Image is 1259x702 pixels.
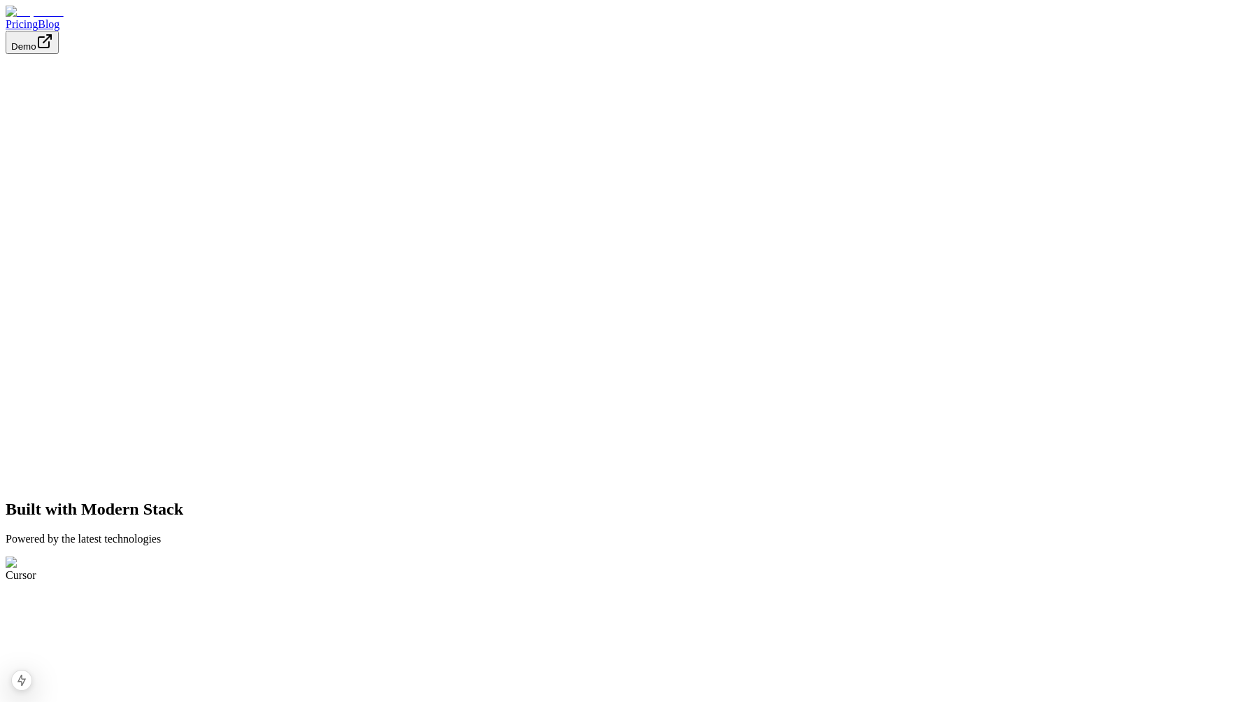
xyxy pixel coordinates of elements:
[38,18,59,30] a: Blog
[6,569,36,581] span: Cursor
[6,533,1253,545] p: Powered by the latest technologies
[6,557,73,569] img: Cursor Logo
[6,31,59,54] button: Demo
[6,6,64,18] img: Dopamine
[6,6,1253,18] a: Dopamine
[6,40,59,52] a: Demo
[6,18,38,30] a: Pricing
